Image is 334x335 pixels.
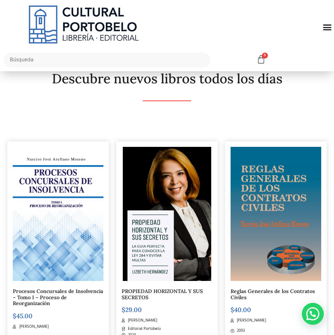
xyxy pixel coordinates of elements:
span: $ [13,312,16,320]
span: $ [231,306,234,314]
span: $ [122,306,125,314]
img: REGLAS-GENERALES-ARELLANO.png [231,147,321,281]
span: 2003 [235,328,245,334]
h2: Descubre nuevos libros todos los días [7,72,327,86]
div: Contactar por WhatsApp [302,303,324,325]
input: Búsqueda [4,53,210,68]
a: 0 [257,55,266,65]
img: Procesos-concursales-arellano.png [13,147,103,281]
bdi: 45.00 [13,312,33,320]
span: [PERSON_NAME] [126,317,157,324]
bdi: 29.00 [122,306,142,314]
bdi: 40.00 [231,306,251,314]
span: Editorial Portobelo [126,326,161,332]
span: [PERSON_NAME] [18,324,49,330]
img: AAFF-TRZ-Portada Lizbeth-11 abr 24-01 [123,147,212,281]
span: [PERSON_NAME] [235,317,266,324]
a: Procesos Concursales de Insolvencia – Tomo I – Proceso de Reorganización [13,288,103,307]
span: 0 [262,53,268,58]
a: Reglas Generales de los Contratos Civiles [231,288,315,301]
a: PROPIEDAD HORIZONTAL Y SUS SECRETOS [122,288,203,301]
